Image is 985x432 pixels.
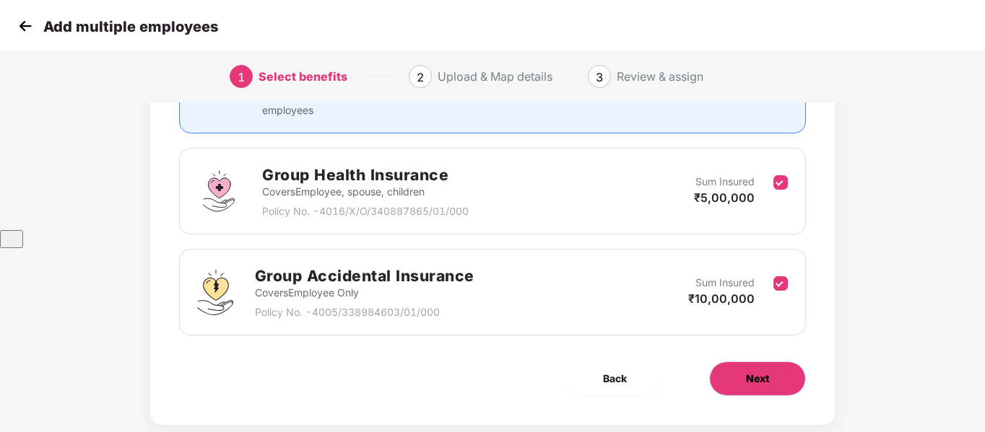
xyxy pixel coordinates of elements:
span: 1 [238,70,245,84]
div: Upload & Map details [438,65,552,88]
span: Back [603,371,627,387]
img: svg+xml;base64,PHN2ZyB4bWxucz0iaHR0cDovL3d3dy53My5vcmcvMjAwMC9zdmciIHdpZHRoPSIzMCIgaGVpZ2h0PSIzMC... [14,15,36,37]
span: Next [746,371,769,387]
button: Next [709,361,806,396]
div: Review & assign [617,65,703,88]
p: Add multiple employees [43,18,218,35]
p: Covers Employee Only [255,285,474,301]
p: Policy No. - 4005/338984603/01/000 [255,304,474,320]
p: Sum Insured [695,275,755,291]
button: Back [567,361,663,396]
img: svg+xml;base64,PHN2ZyB4bWxucz0iaHR0cDovL3d3dy53My5vcmcvMjAwMC9zdmciIHdpZHRoPSI0OS4zMjEiIGhlaWdodD... [197,270,233,315]
span: 3 [596,70,603,84]
span: 2 [417,70,424,84]
span: ₹10,00,000 [688,291,755,306]
h2: Group Accidental Insurance [255,264,474,288]
div: Select benefits [259,65,347,88]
